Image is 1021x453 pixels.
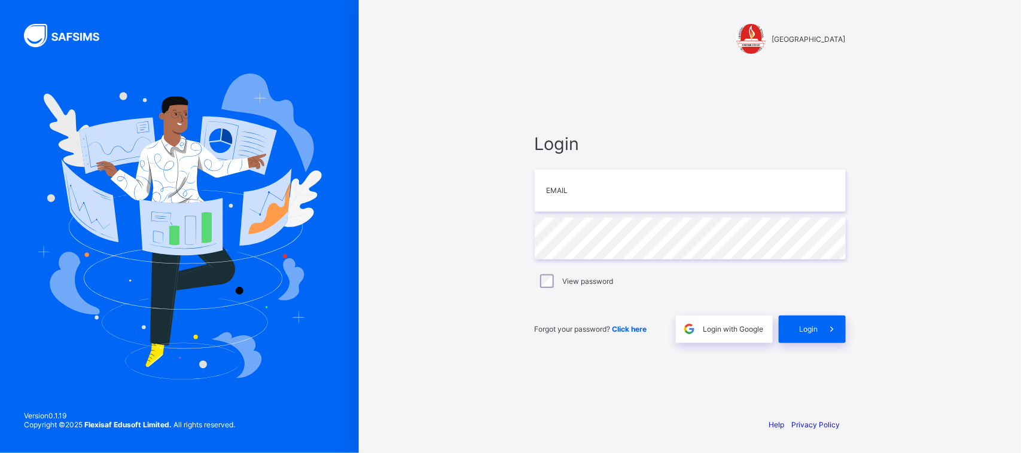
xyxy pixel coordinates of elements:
a: Click here [612,325,647,333]
strong: Flexisaf Edusoft Limited. [84,420,172,429]
span: [GEOGRAPHIC_DATA] [772,35,846,44]
span: Login with Google [703,325,764,333]
span: Version 0.1.19 [24,411,235,420]
a: Privacy Policy [792,420,840,429]
label: View password [562,277,613,286]
span: Forgot your password? [535,325,647,333]
span: Login [535,133,846,154]
a: Help [769,420,785,429]
img: Hero Image [37,74,322,379]
img: SAFSIMS Logo [24,24,114,47]
span: Copyright © 2025 All rights reserved. [24,420,235,429]
span: Login [800,325,818,333]
img: google.396cfc9801f0270233282035f929180a.svg [682,322,696,336]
